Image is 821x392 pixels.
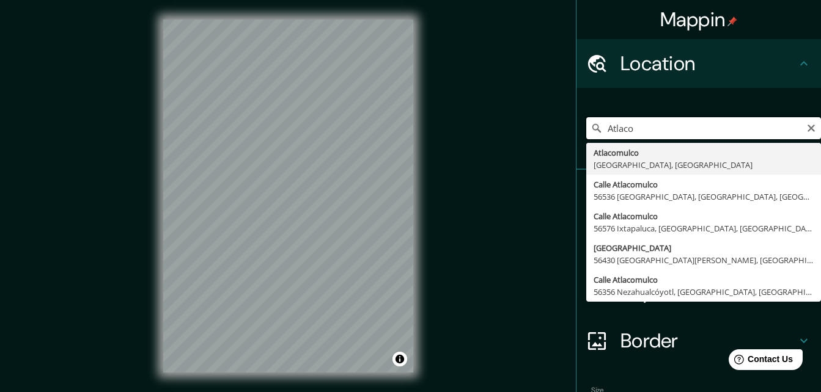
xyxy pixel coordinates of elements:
[163,20,413,372] canvas: Map
[620,328,797,353] h4: Border
[586,117,821,139] input: Pick your city or area
[392,352,407,366] button: Toggle attribution
[594,210,814,222] div: Calle Atlacomulco
[576,316,821,365] div: Border
[576,170,821,219] div: Pins
[576,219,821,267] div: Style
[594,159,814,171] div: [GEOGRAPHIC_DATA], [GEOGRAPHIC_DATA]
[594,222,814,234] div: 56576 Ixtapaluca, [GEOGRAPHIC_DATA], [GEOGRAPHIC_DATA]
[594,147,814,159] div: Atlacomulco
[594,254,814,266] div: 56430 [GEOGRAPHIC_DATA][PERSON_NAME], [GEOGRAPHIC_DATA], [GEOGRAPHIC_DATA]
[620,280,797,304] h4: Layout
[594,242,814,254] div: [GEOGRAPHIC_DATA]
[594,274,814,286] div: Calle Atlacomulco
[806,122,816,133] button: Clear
[660,7,738,32] h4: Mappin
[712,344,808,379] iframe: Help widget launcher
[576,267,821,316] div: Layout
[594,191,814,203] div: 56536 [GEOGRAPHIC_DATA], [GEOGRAPHIC_DATA], [GEOGRAPHIC_DATA]
[594,178,814,191] div: Calle Atlacomulco
[727,16,737,26] img: pin-icon.png
[620,51,797,76] h4: Location
[576,39,821,88] div: Location
[594,286,814,298] div: 56356 Nezahualcóyotl, [GEOGRAPHIC_DATA], [GEOGRAPHIC_DATA]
